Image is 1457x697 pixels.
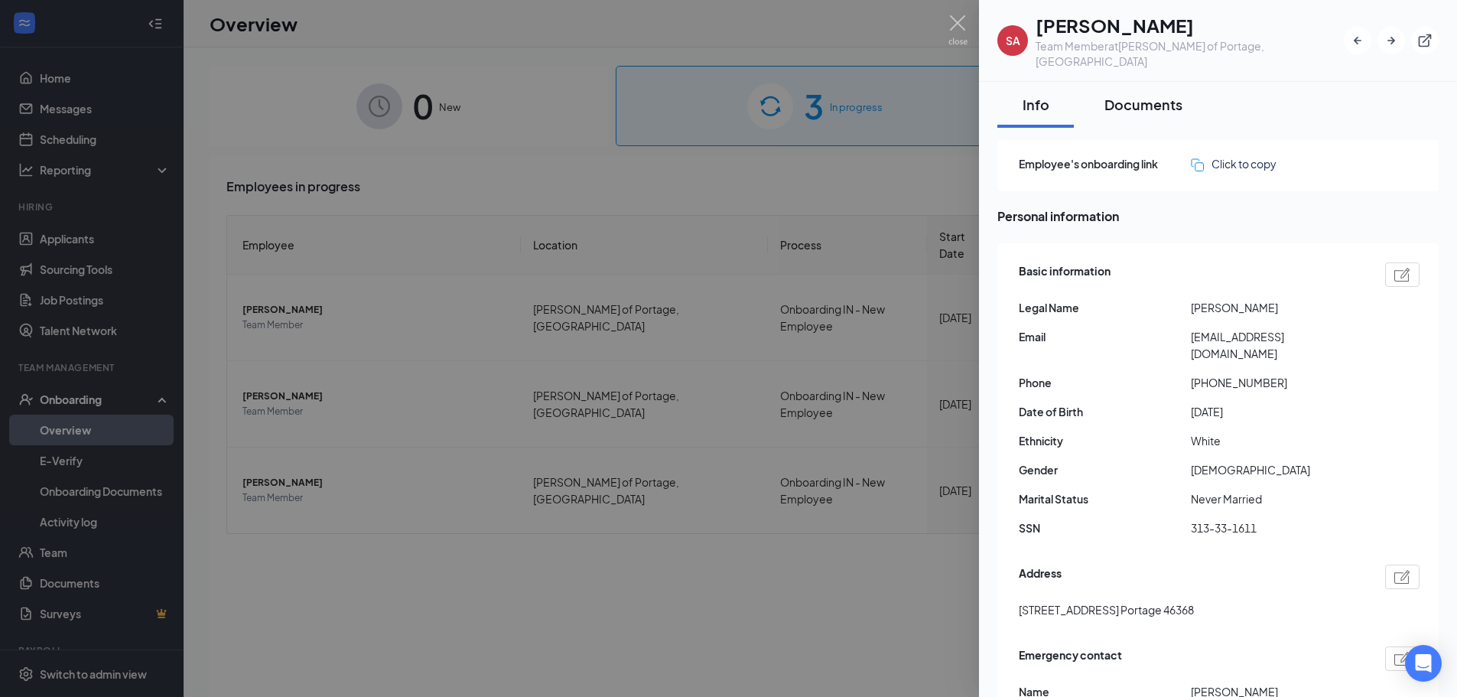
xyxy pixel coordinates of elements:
span: [DEMOGRAPHIC_DATA] [1191,461,1363,478]
span: SSN [1019,519,1191,536]
span: Address [1019,565,1062,589]
span: [PHONE_NUMBER] [1191,374,1363,391]
span: Email [1019,328,1191,345]
h1: [PERSON_NAME] [1036,12,1344,38]
button: ArrowLeftNew [1344,27,1371,54]
span: 313-33-1611 [1191,519,1363,536]
span: [DATE] [1191,403,1363,420]
span: Personal information [997,207,1439,226]
span: Basic information [1019,262,1111,287]
div: Team Member at [PERSON_NAME] of Portage, [GEOGRAPHIC_DATA] [1036,38,1344,69]
img: click-to-copy.71757273a98fde459dfc.svg [1191,158,1204,171]
span: Employee's onboarding link [1019,155,1191,172]
span: Legal Name [1019,299,1191,316]
span: Emergency contact [1019,647,1122,671]
div: Open Intercom Messenger [1405,645,1442,682]
button: ArrowRight [1377,27,1405,54]
span: Gender [1019,461,1191,478]
div: Info [1013,95,1059,114]
button: Click to copy [1191,155,1277,172]
span: Marital Status [1019,490,1191,507]
button: ExternalLink [1411,27,1439,54]
span: White [1191,432,1363,449]
span: Date of Birth [1019,403,1191,420]
span: Phone [1019,374,1191,391]
svg: ArrowRight [1384,33,1399,48]
div: Documents [1104,95,1182,114]
span: Never Married [1191,490,1363,507]
span: Ethnicity [1019,432,1191,449]
svg: ExternalLink [1417,33,1433,48]
span: [STREET_ADDRESS] Portage 46368 [1019,601,1194,618]
span: [PERSON_NAME] [1191,299,1363,316]
div: SA [1006,33,1020,48]
span: [EMAIL_ADDRESS][DOMAIN_NAME] [1191,328,1363,362]
svg: ArrowLeftNew [1350,33,1365,48]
